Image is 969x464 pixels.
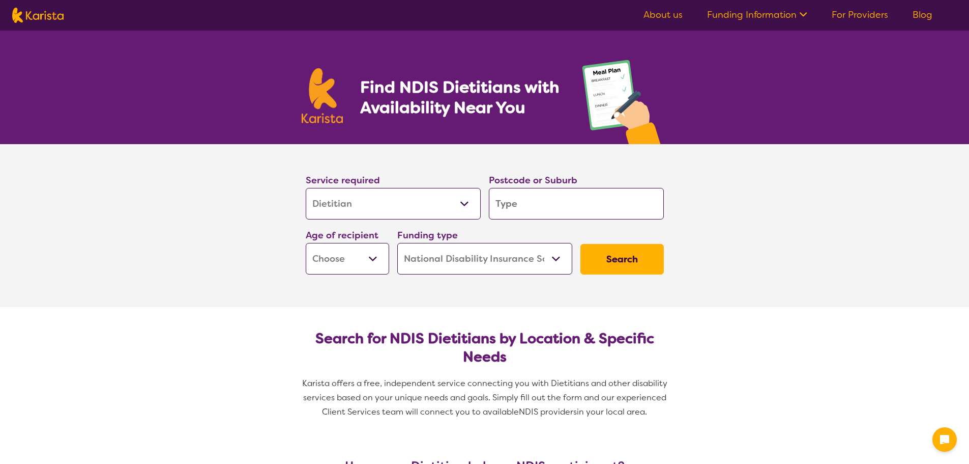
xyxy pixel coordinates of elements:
[489,174,577,186] label: Postcode or Suburb
[397,229,458,241] label: Funding type
[832,9,888,21] a: For Providers
[12,8,64,23] img: Karista logo
[707,9,807,21] a: Funding Information
[580,244,664,275] button: Search
[306,229,378,241] label: Age of recipient
[314,330,656,366] h2: Search for NDIS Dietitians by Location & Specific Needs
[643,9,683,21] a: About us
[360,77,561,118] h1: Find NDIS Dietitians with Availability Near You
[489,188,664,220] input: Type
[579,55,668,144] img: dietitian
[302,68,343,123] img: Karista logo
[577,406,647,417] span: in your local area.
[913,9,932,21] a: Blog
[519,406,538,417] span: NDIS
[540,406,577,417] span: providers
[306,174,380,186] label: Service required
[302,378,669,417] span: Karista offers a free, independent service connecting you with Dietitians and other disability se...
